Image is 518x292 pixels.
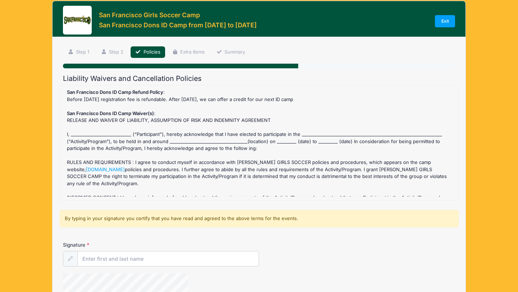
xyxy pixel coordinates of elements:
[67,89,163,95] strong: San Francisco Dons ID Camp Refund Policy
[64,89,455,197] div: : Before [DATE] registration fee is refundable. After [DATE], we can offer a credit for our next ...
[77,251,259,266] input: Enter first and last name
[63,46,94,58] a: Step 1
[60,210,459,227] div: By typing in your signature you certify that you have read and agreed to the above terms for the ...
[63,74,455,83] h2: Liability Waivers and Cancellation Policies
[212,46,250,58] a: Summary
[435,15,455,27] a: Exit
[131,46,165,58] a: Policies
[167,46,209,58] a: Extra Items
[99,21,257,29] h3: San Francisco Dons ID Camp from [DATE] to [DATE]
[86,166,125,172] a: [DOMAIN_NAME]
[99,11,257,19] h3: San Francisco Girls Soccer Camp
[96,46,128,58] a: Step 2
[67,110,154,116] strong: San Francisco Dons ID Camp Waiver(s)
[63,241,161,248] label: Signature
